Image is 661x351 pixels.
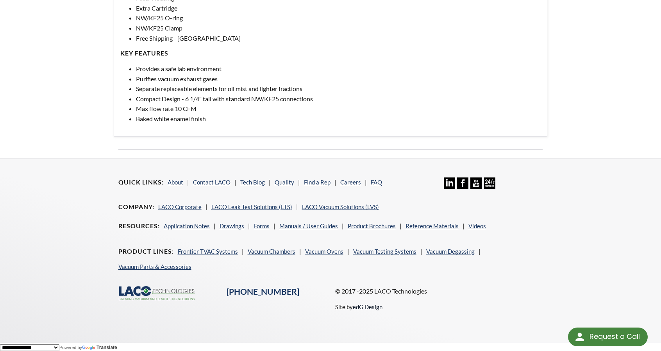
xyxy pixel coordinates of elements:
[158,203,202,210] a: LACO Corporate
[136,34,241,42] span: Free Shipping - [GEOGRAPHIC_DATA]
[568,328,648,346] div: Request a Call
[136,4,177,12] span: Extra Cartridge
[193,179,230,186] a: Contact LACO
[240,179,265,186] a: Tech Blog
[82,346,96,351] img: Google Translate
[573,331,586,343] img: round button
[136,84,541,94] li: Separate replaceable elements for oil mist and lighter fractions
[136,94,541,104] li: Compact Design - 6 1/4" tall with standard NW/KF25 connections
[426,248,475,255] a: Vacuum Degassing
[136,24,182,32] span: NW/KF25 Clamp
[168,179,183,186] a: About
[118,222,160,230] h4: Resources
[136,64,541,74] li: Provides a safe lab environment
[118,203,154,211] h4: Company
[406,222,459,229] a: Reference Materials
[136,114,541,124] li: Baked white enamel finish
[118,263,191,270] a: Vacuum Parts & Accessories
[340,179,361,186] a: Careers
[82,345,117,350] a: Translate
[227,287,299,297] a: [PHONE_NUMBER]
[468,222,486,229] a: Videos
[353,248,416,255] a: Vacuum Testing Systems
[118,247,174,256] h4: Product Lines
[248,248,295,255] a: Vacuum Chambers
[136,104,541,114] li: Max flow rate 10 CFM
[335,286,543,296] p: © 2017 -2025 LACO Technologies
[484,183,495,190] a: 24/7 Support
[305,248,343,255] a: Vacuum Ovens
[484,177,495,189] img: 24/7 Support Icon
[353,303,382,310] a: edG Design
[136,14,183,21] span: NW/KF25 O-ring
[590,328,640,346] div: Request a Call
[178,248,238,255] a: Frontier TVAC Systems
[302,203,379,210] a: LACO Vacuum Solutions (LVS)
[275,179,294,186] a: Quality
[335,302,382,312] p: Site by
[164,222,210,229] a: Application Notes
[118,178,164,186] h4: Quick Links
[279,222,338,229] a: Manuals / User Guides
[136,74,541,84] li: Purifies vacuum exhaust gases
[254,222,270,229] a: Forms
[120,49,541,57] h4: Key Features
[220,222,244,229] a: Drawings
[348,222,396,229] a: Product Brochures
[304,179,330,186] a: Find a Rep
[371,179,382,186] a: FAQ
[211,203,292,210] a: LACO Leak Test Solutions (LTS)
